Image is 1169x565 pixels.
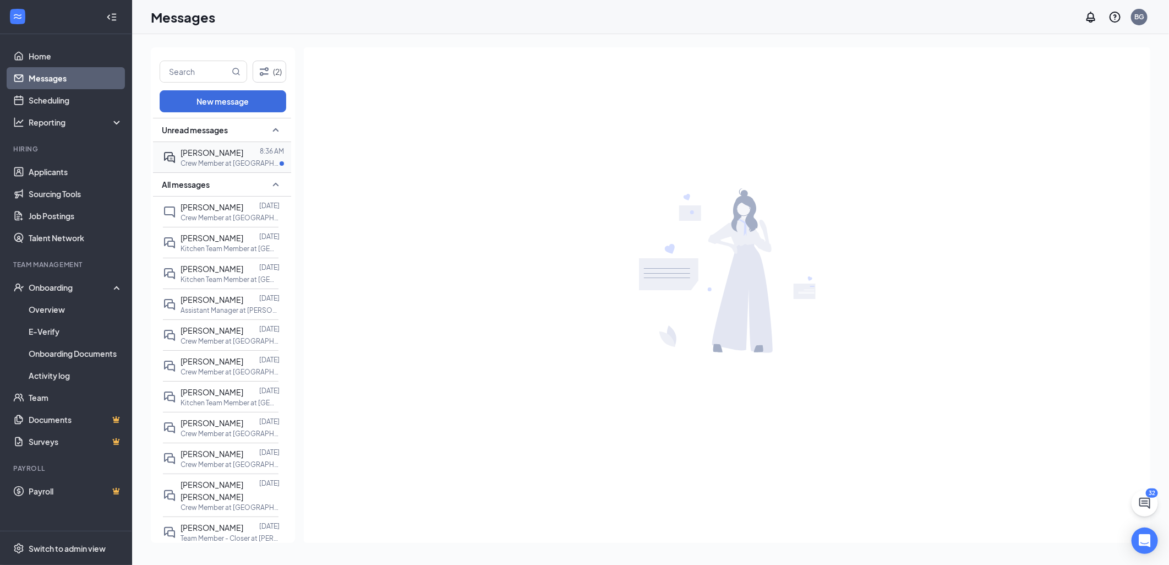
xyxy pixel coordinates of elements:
[259,479,280,488] p: [DATE]
[181,306,280,315] p: Assistant Manager at [PERSON_NAME] #276 - [GEOGRAPHIC_DATA]
[259,232,280,241] p: [DATE]
[1134,12,1144,21] div: BG
[181,336,280,346] p: Crew Member at [GEOGRAPHIC_DATA][PERSON_NAME] #276 - [GEOGRAPHIC_DATA]
[13,260,121,269] div: Team Management
[1146,488,1158,498] div: 32
[29,480,123,502] a: PayrollCrown
[269,123,282,137] svg: SmallChevronUp
[258,65,271,78] svg: Filter
[181,398,280,408] p: Kitchen Team Member at [GEOGRAPHIC_DATA][PERSON_NAME] #276 - [GEOGRAPHIC_DATA]
[163,526,176,539] svg: DoubleChat
[29,183,123,205] a: Sourcing Tools
[163,390,176,404] svg: DoubleChat
[181,244,280,253] p: Kitchen Team Member at [GEOGRAPHIC_DATA][PERSON_NAME] #276 - [GEOGRAPHIC_DATA]
[29,117,123,128] div: Reporting
[13,282,24,293] svg: UserCheck
[163,151,176,164] svg: ActiveDoubleChat
[162,124,228,135] span: Unread messages
[253,61,286,83] button: Filter (2)
[29,343,123,365] a: Onboarding Documents
[29,282,113,293] div: Onboarding
[29,298,123,320] a: Overview
[269,178,282,191] svg: SmallChevronUp
[181,233,243,243] span: [PERSON_NAME]
[1132,490,1158,517] button: ChatActive
[181,356,243,366] span: [PERSON_NAME]
[29,365,123,387] a: Activity log
[29,431,123,453] a: SurveysCrown
[181,523,243,533] span: [PERSON_NAME]
[259,294,280,303] p: [DATE]
[29,387,123,409] a: Team
[181,264,243,274] span: [PERSON_NAME]
[163,205,176,219] svg: ChatInactive
[163,452,176,465] svg: DoubleChat
[13,117,24,128] svg: Analysis
[181,387,243,397] span: [PERSON_NAME]
[259,263,280,272] p: [DATE]
[259,521,280,531] p: [DATE]
[13,144,121,154] div: Hiring
[181,460,280,469] p: Crew Member at [GEOGRAPHIC_DATA][PERSON_NAME] #276 - [GEOGRAPHIC_DATA]
[29,227,123,249] a: Talent Network
[181,449,243,459] span: [PERSON_NAME]
[163,329,176,342] svg: DoubleChat
[163,267,176,280] svg: DoubleChat
[1132,528,1158,554] div: Open Intercom Messenger
[163,298,176,311] svg: DoubleChat
[181,503,280,512] p: Crew Member at [GEOGRAPHIC_DATA][PERSON_NAME] #276 - [GEOGRAPHIC_DATA]
[29,205,123,227] a: Job Postings
[29,320,123,343] a: E-Verify
[260,146,284,156] p: 8:36 AM
[12,11,23,22] svg: WorkstreamLogo
[163,489,176,502] svg: DoubleChat
[181,202,243,212] span: [PERSON_NAME]
[181,213,280,222] p: Crew Member at [GEOGRAPHIC_DATA][PERSON_NAME] #276 - [GEOGRAPHIC_DATA]
[181,534,280,543] p: Team Member - Closer at [PERSON_NAME] #276 - Frankfort
[259,201,280,210] p: [DATE]
[1084,10,1097,24] svg: Notifications
[181,159,280,168] p: Crew Member at [GEOGRAPHIC_DATA][PERSON_NAME] #276 - [GEOGRAPHIC_DATA]
[259,386,280,395] p: [DATE]
[181,480,243,502] span: [PERSON_NAME] [PERSON_NAME]
[181,418,243,428] span: [PERSON_NAME]
[13,464,121,473] div: Payroll
[29,67,123,89] a: Messages
[259,448,280,457] p: [DATE]
[163,360,176,373] svg: DoubleChat
[259,324,280,334] p: [DATE]
[232,67,241,76] svg: MagnifyingGlass
[181,367,280,377] p: Crew Member at [GEOGRAPHIC_DATA][PERSON_NAME] #276 - [GEOGRAPHIC_DATA]
[29,89,123,111] a: Scheduling
[163,421,176,434] svg: DoubleChat
[29,161,123,183] a: Applicants
[160,61,230,82] input: Search
[181,429,280,438] p: Crew Member at [GEOGRAPHIC_DATA][PERSON_NAME] #276 - [GEOGRAPHIC_DATA]
[151,8,215,26] h1: Messages
[1108,10,1122,24] svg: QuestionInfo
[29,409,123,431] a: DocumentsCrown
[181,148,243,157] span: [PERSON_NAME]
[163,236,176,249] svg: DoubleChat
[181,275,280,284] p: Kitchen Team Member at [GEOGRAPHIC_DATA][PERSON_NAME] #276 - [GEOGRAPHIC_DATA]
[13,543,24,554] svg: Settings
[259,417,280,426] p: [DATE]
[181,325,243,335] span: [PERSON_NAME]
[181,295,243,305] span: [PERSON_NAME]
[1138,497,1151,510] svg: ChatActive
[29,543,106,554] div: Switch to admin view
[160,90,286,112] button: New message
[106,12,117,23] svg: Collapse
[162,179,210,190] span: All messages
[259,355,280,365] p: [DATE]
[29,45,123,67] a: Home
